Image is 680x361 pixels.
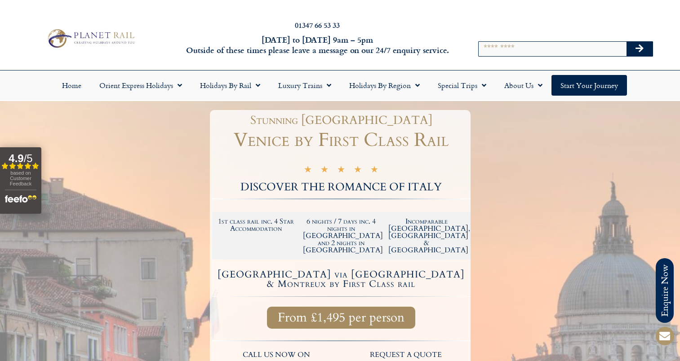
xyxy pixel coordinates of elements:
[278,312,404,323] span: From £1,495 per person
[388,218,465,254] h2: Incomparable [GEOGRAPHIC_DATA], [GEOGRAPHIC_DATA] & [GEOGRAPHIC_DATA]
[320,166,329,176] i: ★
[303,218,379,254] h2: 6 nights / 7 days inc. 4 nights in [GEOGRAPHIC_DATA] and 2 nights in [GEOGRAPHIC_DATA]
[213,270,469,289] h4: [GEOGRAPHIC_DATA] via [GEOGRAPHIC_DATA] & Montreux by First Class rail
[183,35,451,56] h6: [DATE] to [DATE] 9am – 5pm Outside of these times please leave a message on our 24/7 enquiry serv...
[354,166,362,176] i: ★
[217,349,337,361] p: call us now on
[346,349,466,361] p: request a quote
[267,307,415,329] a: From £1,495 per person
[551,75,627,96] a: Start your Journey
[627,42,653,56] button: Search
[337,166,345,176] i: ★
[304,164,378,176] div: 5/5
[340,75,429,96] a: Holidays by Region
[4,75,676,96] nav: Menu
[217,114,466,126] h1: Stunning [GEOGRAPHIC_DATA]
[295,20,340,30] a: 01347 66 53 33
[495,75,551,96] a: About Us
[370,166,378,176] i: ★
[269,75,340,96] a: Luxury Trains
[429,75,495,96] a: Special Trips
[212,131,471,150] h1: Venice by First Class Rail
[218,218,294,232] h2: 1st class rail inc. 4 Star Accommodation
[304,166,312,176] i: ★
[53,75,90,96] a: Home
[44,27,137,50] img: Planet Rail Train Holidays Logo
[212,182,471,193] h2: DISCOVER THE ROMANCE OF ITALY
[191,75,269,96] a: Holidays by Rail
[90,75,191,96] a: Orient Express Holidays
